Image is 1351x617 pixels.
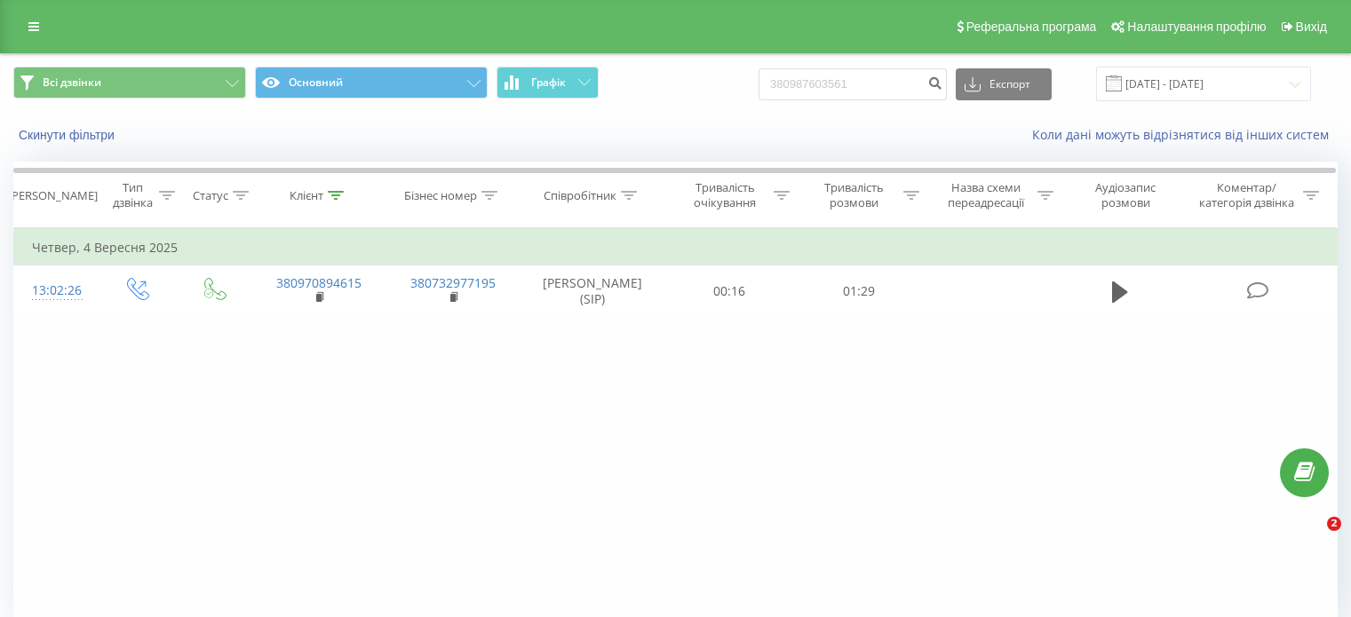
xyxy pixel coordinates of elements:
div: Тривалість очікування [681,180,770,210]
a: 380970894615 [276,274,362,291]
td: 00:16 [665,265,794,317]
div: Тип дзвінка [112,180,154,210]
span: 2 [1327,517,1341,531]
span: Вихід [1296,20,1327,34]
button: Експорт [956,68,1052,100]
div: Тривалість розмови [810,180,899,210]
iframe: Intercom live chat [1291,517,1333,559]
div: Співробітник [544,188,616,203]
div: Бізнес номер [404,188,477,203]
a: 380732977195 [410,274,496,291]
span: Графік [531,76,566,89]
div: [PERSON_NAME] [8,188,98,203]
td: 01:29 [794,265,923,317]
div: Коментар/категорія дзвінка [1195,180,1299,210]
span: Налаштування профілю [1127,20,1266,34]
div: Статус [193,188,228,203]
span: Реферальна програма [966,20,1097,34]
button: Графік [497,67,599,99]
div: Назва схеми переадресації [940,180,1033,210]
td: [PERSON_NAME] (SIP) [521,265,665,317]
a: Коли дані можуть відрізнятися вiд інших систем [1032,126,1338,143]
button: Основний [255,67,488,99]
button: Всі дзвінки [13,67,246,99]
div: Аудіозапис розмови [1074,180,1178,210]
div: Клієнт [290,188,323,203]
button: Скинути фільтри [13,127,123,143]
div: 13:02:26 [32,273,79,308]
td: Четвер, 4 Вересня 2025 [14,230,1338,265]
span: Всі дзвінки [43,75,101,90]
input: Пошук за номером [759,68,947,100]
